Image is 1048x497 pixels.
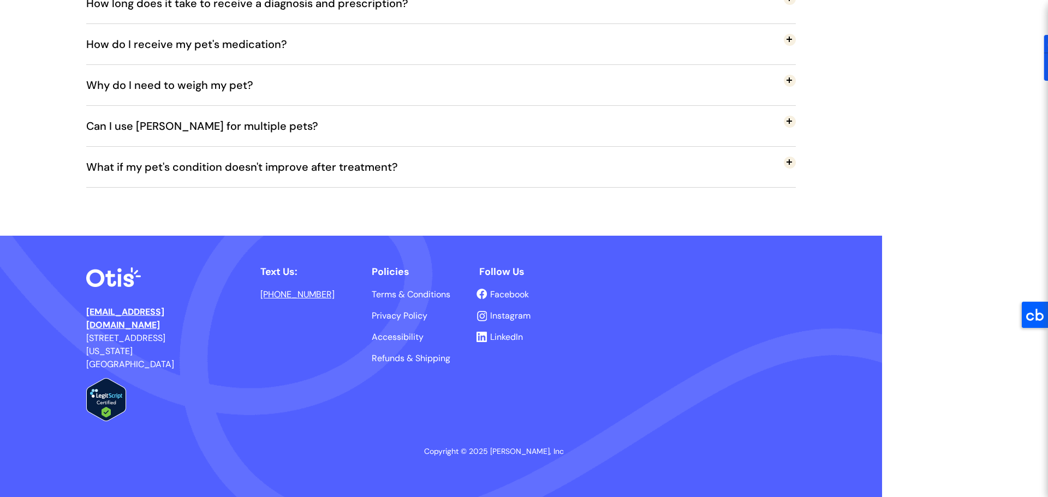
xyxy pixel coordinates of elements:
[86,332,174,370] span: [STREET_ADDRESS] [US_STATE][GEOGRAPHIC_DATA]
[372,354,450,363] a: Refunds & Shipping
[86,149,414,185] span: What if my pet's condition doesn't improve after treatment?
[260,289,335,300] a: [PHONE_NUMBER]
[86,147,796,187] button: What if my pet's condition doesn't improve after treatment?
[424,446,564,456] span: Copyright © 2025 [PERSON_NAME], Inc
[490,333,523,342] a: LinkedIn
[86,26,303,62] span: How do I receive my pet's medication?
[86,67,270,103] span: Why do I need to weigh my pet?
[86,108,335,144] span: Can I use [PERSON_NAME] for multiple pets?
[372,265,409,278] span: Policies
[86,106,796,146] button: Can I use [PERSON_NAME] for multiple pets?
[372,331,424,343] span: Accessibility
[86,378,126,421] img: Verify Approval for www.otisforpets.com
[479,265,525,278] span: Follow Us
[490,312,531,320] a: Instagram
[372,310,427,321] span: Privacy Policy
[86,414,126,423] a: Verify LegitScript Approval for www.otisforpets.com
[490,290,529,299] a: Facebook
[260,265,297,278] span: Text Us:
[372,352,450,364] span: Refunds & Shipping
[86,24,796,64] button: How do I receive my pet's medication?
[490,289,529,300] span: Facebook
[372,289,450,300] span: Terms & Conditions
[372,333,424,342] a: Accessibility
[86,306,164,331] a: [EMAIL_ADDRESS][DOMAIN_NAME]
[372,290,450,299] a: Terms & Conditions
[372,312,427,320] a: Privacy Policy
[86,65,796,105] button: Why do I need to weigh my pet?
[490,310,531,321] span: Instagram
[490,331,523,343] span: LinkedIn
